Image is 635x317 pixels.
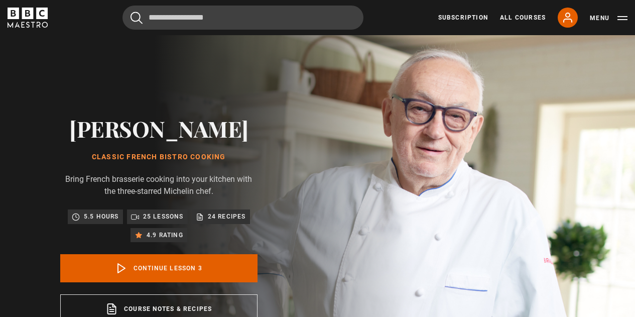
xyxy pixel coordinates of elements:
p: Bring French brasserie cooking into your kitchen with the three-starred Michelin chef. [60,173,258,197]
button: Toggle navigation [590,13,627,23]
p: 24 recipes [208,212,246,222]
a: Subscription [438,13,488,22]
svg: BBC Maestro [8,8,48,28]
a: All Courses [500,13,546,22]
input: Search [122,6,363,30]
p: 25 lessons [143,212,184,222]
p: 5.5 hours [84,212,119,222]
button: Submit the search query [131,12,143,24]
h1: Classic French Bistro Cooking [60,153,258,161]
p: 4.9 rating [147,230,183,240]
h2: [PERSON_NAME] [60,116,258,141]
a: Continue lesson 3 [60,254,258,282]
